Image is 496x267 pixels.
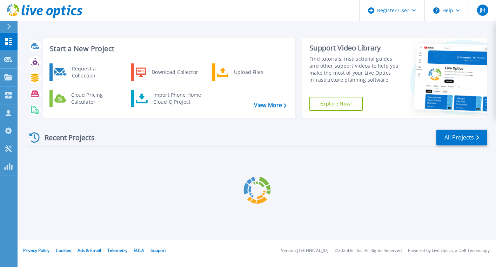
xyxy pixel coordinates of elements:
a: Request a Collection [49,63,121,81]
div: Find tutorials, instructional guides and other support videos to help you make the most of your L... [309,55,402,83]
a: Privacy Policy [23,247,49,253]
a: Cloud Pricing Calculator [49,90,121,107]
div: Upload Files [230,65,282,79]
a: Upload Files [212,63,284,81]
a: EULA [134,247,144,253]
div: Cloud Pricing Calculator [68,91,120,105]
a: Cookies [56,247,71,253]
span: JH [480,7,485,13]
a: Support [150,247,166,253]
a: Explore Now! [309,97,363,111]
a: Download Collector [131,63,203,81]
a: All Projects [436,130,487,145]
a: Telemetry [107,247,127,253]
li: Powered by Live Optics, a Dell Technology [408,248,490,253]
div: Support Video Library [309,43,402,53]
a: Ads & Email [78,247,101,253]
div: Recent Projects [27,129,104,146]
h3: Start a New Project [50,45,286,53]
div: Request a Collection [68,65,120,79]
a: View More [254,102,287,109]
li: Version: [TECHNICAL_ID] [281,248,328,253]
div: Download Collector [148,65,201,79]
div: Import Phone Home CloudIQ Project [150,91,205,105]
li: © 2025 Dell Inc. All Rights Reserved [335,248,402,253]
